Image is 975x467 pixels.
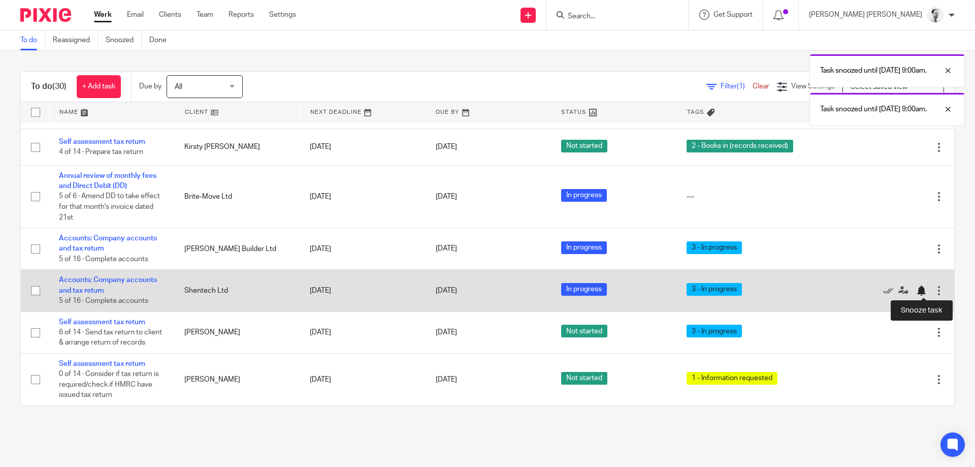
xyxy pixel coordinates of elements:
[820,66,927,76] p: Task snoozed until [DATE] 9:00am.
[59,138,145,145] a: Self assessment tax return
[300,165,425,228] td: [DATE]
[94,10,112,20] a: Work
[149,30,174,50] a: Done
[436,245,457,253] span: [DATE]
[300,312,425,353] td: [DATE]
[59,329,162,347] span: 6 of 14 · Send tax return to client & arrange return of records
[927,7,944,23] img: Mass_2025.jpg
[59,172,156,190] a: Annual review of monthly fees and Direct Debit (DD)
[106,30,142,50] a: Snoozed
[561,189,607,202] span: In progress
[52,82,67,90] span: (30)
[883,286,898,296] a: Mark as done
[561,325,607,337] span: Not started
[561,283,607,296] span: In progress
[300,129,425,165] td: [DATE]
[174,353,300,406] td: [PERSON_NAME]
[300,270,425,312] td: [DATE]
[687,140,793,152] span: 2 - Books in (records received)
[139,81,161,91] p: Due by
[175,83,182,90] span: All
[59,371,159,399] span: 0 of 14 · Consider if tax return is required/check if HMRC have issued tax return
[20,30,45,50] a: To do
[127,10,144,20] a: Email
[229,10,254,20] a: Reports
[59,360,145,367] a: Self assessment tax return
[269,10,296,20] a: Settings
[59,149,143,156] span: 4 of 14 · Prepare tax return
[59,193,160,221] span: 5 of 6 · Amend DD to take effect for that month's invoice dated 21st
[687,372,777,385] span: 1 - Information requested
[174,270,300,312] td: Shentech Ltd
[561,241,607,254] span: In progress
[561,140,607,152] span: Not started
[59,256,148,263] span: 5 of 16 · Complete accounts
[77,75,121,98] a: + Add task
[197,10,213,20] a: Team
[436,287,457,294] span: [DATE]
[561,372,607,385] span: Not started
[687,241,742,254] span: 3 - In progress
[300,353,425,406] td: [DATE]
[59,276,157,294] a: Accounts: Company accounts and tax return
[53,30,98,50] a: Reassigned
[174,165,300,228] td: Brite-Move Ltd
[436,143,457,150] span: [DATE]
[59,235,157,252] a: Accounts: Company accounts and tax return
[687,283,742,296] span: 3 - In progress
[159,10,181,20] a: Clients
[31,81,67,92] h1: To do
[687,192,819,202] div: ---
[174,228,300,270] td: [PERSON_NAME] Builder Ltd
[300,228,425,270] td: [DATE]
[820,104,927,114] p: Task snoozed until [DATE] 9:00am.
[436,193,457,200] span: [DATE]
[174,129,300,165] td: Kirsty [PERSON_NAME]
[436,329,457,336] span: [DATE]
[59,297,148,304] span: 5 of 16 · Complete accounts
[59,319,145,326] a: Self assessment tax return
[687,325,742,337] span: 3 - In progress
[436,376,457,383] span: [DATE]
[174,312,300,353] td: [PERSON_NAME]
[20,8,71,22] img: Pixie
